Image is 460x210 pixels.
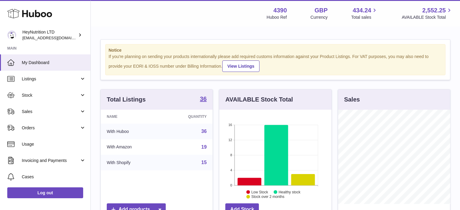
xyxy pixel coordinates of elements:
[225,95,293,104] h3: AVAILABLE Stock Total
[7,187,83,198] a: Log out
[279,190,301,194] text: Healthy stock
[402,6,453,20] a: 2,552.25 AVAILABLE Stock Total
[230,153,232,157] text: 8
[22,60,86,66] span: My Dashboard
[162,110,213,124] th: Quantity
[22,125,80,131] span: Orders
[107,95,146,104] h3: Total Listings
[22,141,86,147] span: Usage
[251,190,268,194] text: Low Stock
[109,54,442,72] div: If you're planning on sending your products internationally please add required customs informati...
[101,139,162,155] td: With Amazon
[201,160,207,165] a: 15
[422,6,446,15] span: 2,552.25
[22,109,80,115] span: Sales
[311,15,328,20] div: Currency
[101,124,162,139] td: With Huboo
[351,6,378,20] a: 434.24 Total sales
[251,195,284,199] text: Stock over 2 months
[315,6,328,15] strong: GBP
[22,158,80,163] span: Invoicing and Payments
[109,47,442,53] strong: Notice
[351,15,378,20] span: Total sales
[267,15,287,20] div: Huboo Ref
[200,96,207,103] a: 36
[101,155,162,170] td: With Shopify
[7,31,16,40] img: info@heynutrition.com
[22,29,77,41] div: HeyNutrition LTD
[201,129,207,134] a: 36
[230,168,232,172] text: 4
[229,138,232,142] text: 12
[230,183,232,187] text: 0
[200,96,207,102] strong: 36
[229,123,232,127] text: 16
[222,60,259,72] a: View Listings
[201,144,207,150] a: 19
[22,76,80,82] span: Listings
[353,6,371,15] span: 434.24
[101,110,162,124] th: Name
[402,15,453,20] span: AVAILABLE Stock Total
[22,35,89,40] span: [EMAIL_ADDRESS][DOMAIN_NAME]
[22,92,80,98] span: Stock
[273,6,287,15] strong: 4390
[344,95,360,104] h3: Sales
[22,174,86,180] span: Cases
